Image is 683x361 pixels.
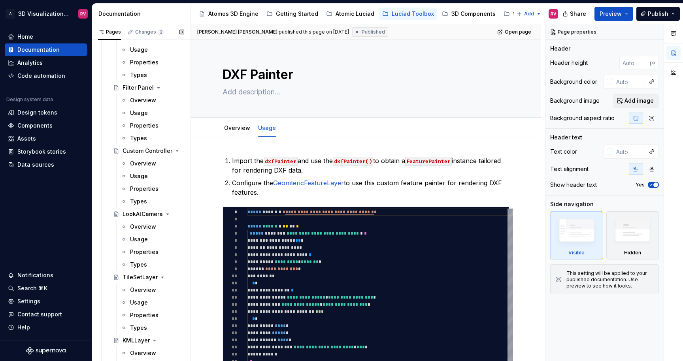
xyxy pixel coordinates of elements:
span: 2 [158,29,164,35]
a: Overview [224,124,250,131]
code: dxfPainter [264,157,298,166]
div: Filter Panel [123,84,154,92]
button: Notifications [5,269,87,282]
code: FeaturePainter [405,157,452,166]
a: Overview [117,347,187,359]
div: RV [551,11,556,17]
div: Design system data [6,96,53,103]
div: Hidden [606,211,659,259]
a: Properties [117,56,187,69]
div: Analytics [17,59,43,67]
svg: Supernova Logo [26,347,66,355]
a: Storybook stories [5,145,87,158]
div: Header text [550,133,582,141]
span: Preview [600,10,622,18]
a: Types [117,69,187,81]
div: Notifications [17,271,53,279]
div: Documentation [98,10,187,18]
div: Usage [130,46,148,54]
div: Settings [17,297,40,305]
div: Pages [98,29,121,35]
div: Storybook stories [17,148,66,156]
div: Help [17,323,30,331]
div: Hidden [624,250,641,256]
div: Show header text [550,181,597,189]
div: Visible [550,211,603,259]
div: Data sources [17,161,54,169]
span: Published [362,29,385,35]
a: KMLLayer [110,334,187,347]
a: Usage [117,170,187,182]
button: Add [514,8,544,19]
div: Types [130,71,147,79]
div: TileSetLayer [123,273,158,281]
div: KMLLayer [123,337,150,344]
a: TileSetLayer [110,271,187,284]
div: Custom Controller [123,147,172,155]
div: Atomos 3D Engine [208,10,258,18]
span: Open page [505,29,531,35]
button: Add image [613,94,659,108]
a: Properties [117,309,187,322]
a: Usage [117,43,187,56]
p: Configure the to use this custom feature painter for rendering DXF features. [232,178,509,197]
div: Code automation [17,72,65,80]
div: Text alignment [550,165,589,173]
a: Design tokens [5,106,87,119]
div: Header [550,45,570,53]
div: 3D Visualization Toolbox [18,10,69,18]
a: Properties [117,119,187,132]
a: Support [500,8,538,20]
div: Design tokens [17,109,57,117]
a: 3D Components [439,8,499,20]
div: Background aspect ratio [550,114,615,122]
button: Help [5,321,87,334]
button: A3D Visualization ToolboxRV [2,5,90,22]
div: Documentation [17,46,60,54]
a: Types [117,322,187,334]
div: Usage [130,299,148,306]
a: Code automation [5,70,87,82]
input: Auto [619,56,650,70]
a: Home [5,30,87,43]
div: Properties [130,311,158,319]
div: Visible [568,250,585,256]
div: Search ⌘K [17,284,47,292]
div: Side navigation [550,200,594,208]
a: GeomtericFeatureLayer [273,179,344,187]
button: Publish [636,7,680,21]
div: Header height [550,59,588,67]
div: Text color [550,148,577,156]
div: Properties [130,248,158,256]
a: Properties [117,182,187,195]
a: Usage [258,124,276,131]
a: Overview [117,220,187,233]
div: Home [17,33,33,41]
input: Auto [613,75,645,89]
div: Usage [130,109,148,117]
div: Support [513,10,535,18]
div: LookAtCamera [123,210,163,218]
a: Usage [117,233,187,246]
span: [PERSON_NAME] [PERSON_NAME] [197,29,277,35]
a: Data sources [5,158,87,171]
a: Types [117,195,187,208]
input: Auto [613,145,645,159]
div: Contact support [17,310,62,318]
div: Usage [255,119,279,136]
button: Search ⌘K [5,282,87,295]
div: Overview [130,96,156,104]
a: Atomic Luciad [323,8,377,20]
div: Usage [130,172,148,180]
div: Types [130,261,147,269]
p: px [650,60,656,66]
div: Atomic Luciad [336,10,374,18]
div: Types [130,134,147,142]
a: Getting Started [263,8,321,20]
div: Components [17,122,53,130]
a: Usage [117,107,187,119]
a: Filter Panel [110,81,187,94]
a: Open page [495,26,535,38]
div: Changes [135,29,164,35]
